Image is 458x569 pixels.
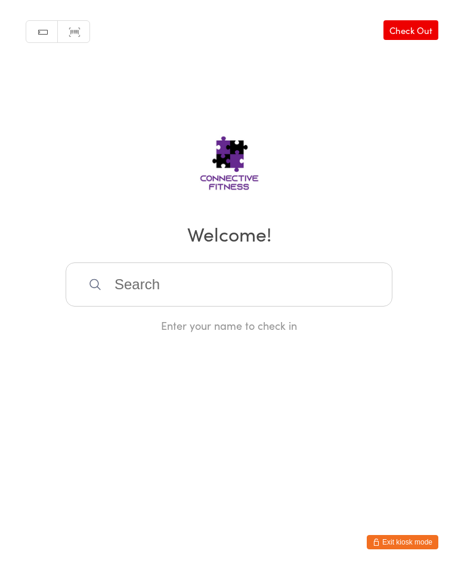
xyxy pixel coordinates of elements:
[367,535,438,549] button: Exit kiosk mode
[383,20,438,40] a: Check Out
[12,220,446,247] h2: Welcome!
[162,114,296,203] img: Connective Fitness
[66,262,392,307] input: Search
[66,318,392,333] div: Enter your name to check in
